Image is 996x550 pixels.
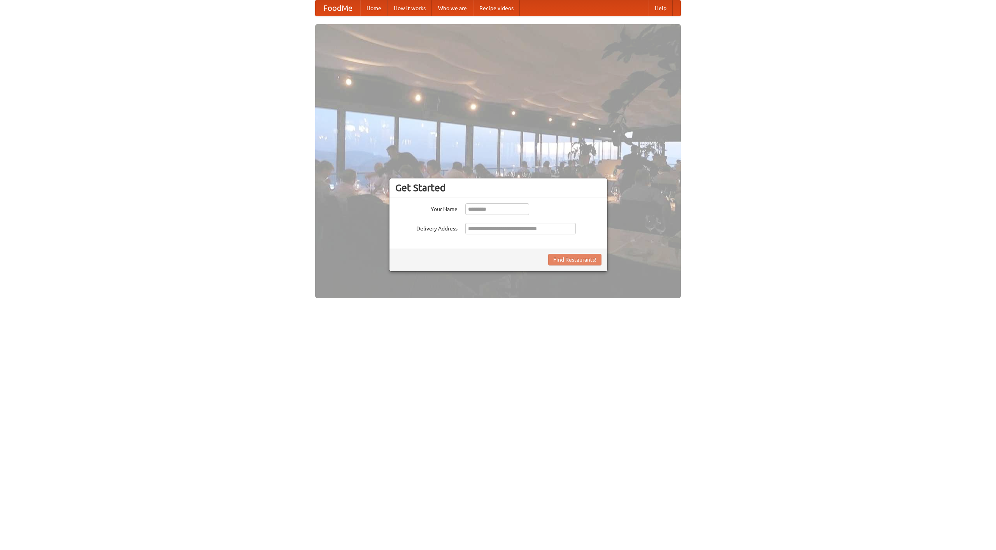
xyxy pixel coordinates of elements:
label: Delivery Address [395,223,458,232]
a: Help [649,0,673,16]
a: FoodMe [316,0,360,16]
a: Who we are [432,0,473,16]
a: How it works [388,0,432,16]
button: Find Restaurants! [548,254,601,265]
h3: Get Started [395,182,601,194]
a: Home [360,0,388,16]
a: Recipe videos [473,0,520,16]
label: Your Name [395,203,458,213]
